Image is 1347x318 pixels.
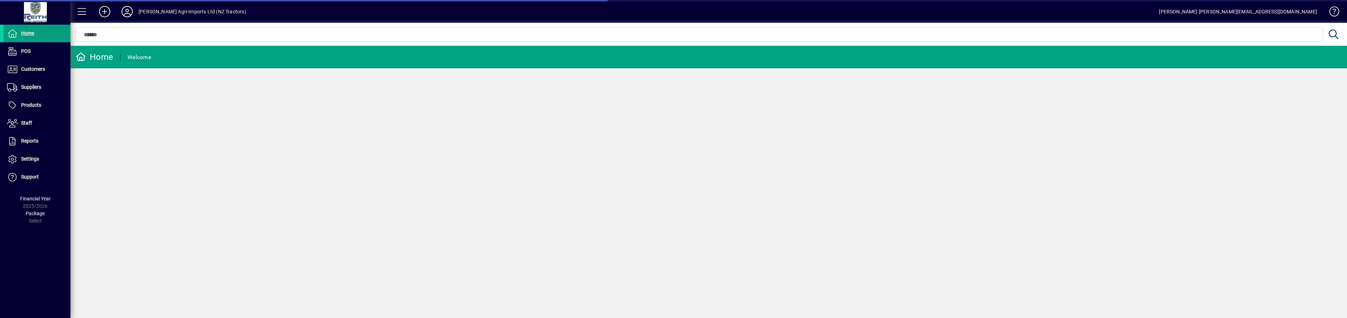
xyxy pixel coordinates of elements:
span: POS [21,48,31,54]
span: Settings [21,156,39,162]
a: Support [4,168,70,186]
div: [PERSON_NAME] Agri-Imports Ltd (NZ Tractors) [138,6,246,17]
button: Add [93,5,116,18]
a: Knowledge Base [1324,1,1338,24]
span: Customers [21,66,45,72]
span: Home [21,30,34,36]
a: Settings [4,150,70,168]
a: POS [4,43,70,60]
a: Reports [4,132,70,150]
span: Package [26,211,45,216]
a: Staff [4,114,70,132]
a: Products [4,96,70,114]
span: Reports [21,138,38,144]
span: Staff [21,120,32,126]
div: [PERSON_NAME] [PERSON_NAME][EMAIL_ADDRESS][DOMAIN_NAME] [1159,6,1317,17]
span: Products [21,102,41,108]
button: Profile [116,5,138,18]
span: Support [21,174,39,180]
a: Customers [4,61,70,78]
div: Welcome [128,52,151,63]
div: Home [76,51,113,63]
span: Financial Year [20,196,51,201]
span: Suppliers [21,84,41,90]
a: Suppliers [4,79,70,96]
